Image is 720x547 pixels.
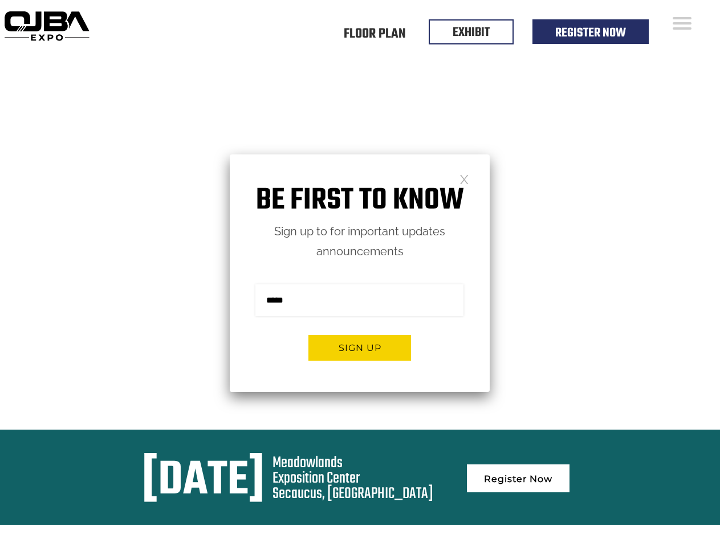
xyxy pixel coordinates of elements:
[230,183,490,219] h1: Be first to know
[467,464,570,492] a: Register Now
[555,23,626,43] a: Register Now
[230,222,490,262] p: Sign up to for important updates announcements
[308,335,411,361] button: Sign up
[142,455,265,508] div: [DATE]
[459,174,469,183] a: Close
[453,23,490,42] a: EXHIBIT
[272,455,433,501] div: Meadowlands Exposition Center Secaucus, [GEOGRAPHIC_DATA]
